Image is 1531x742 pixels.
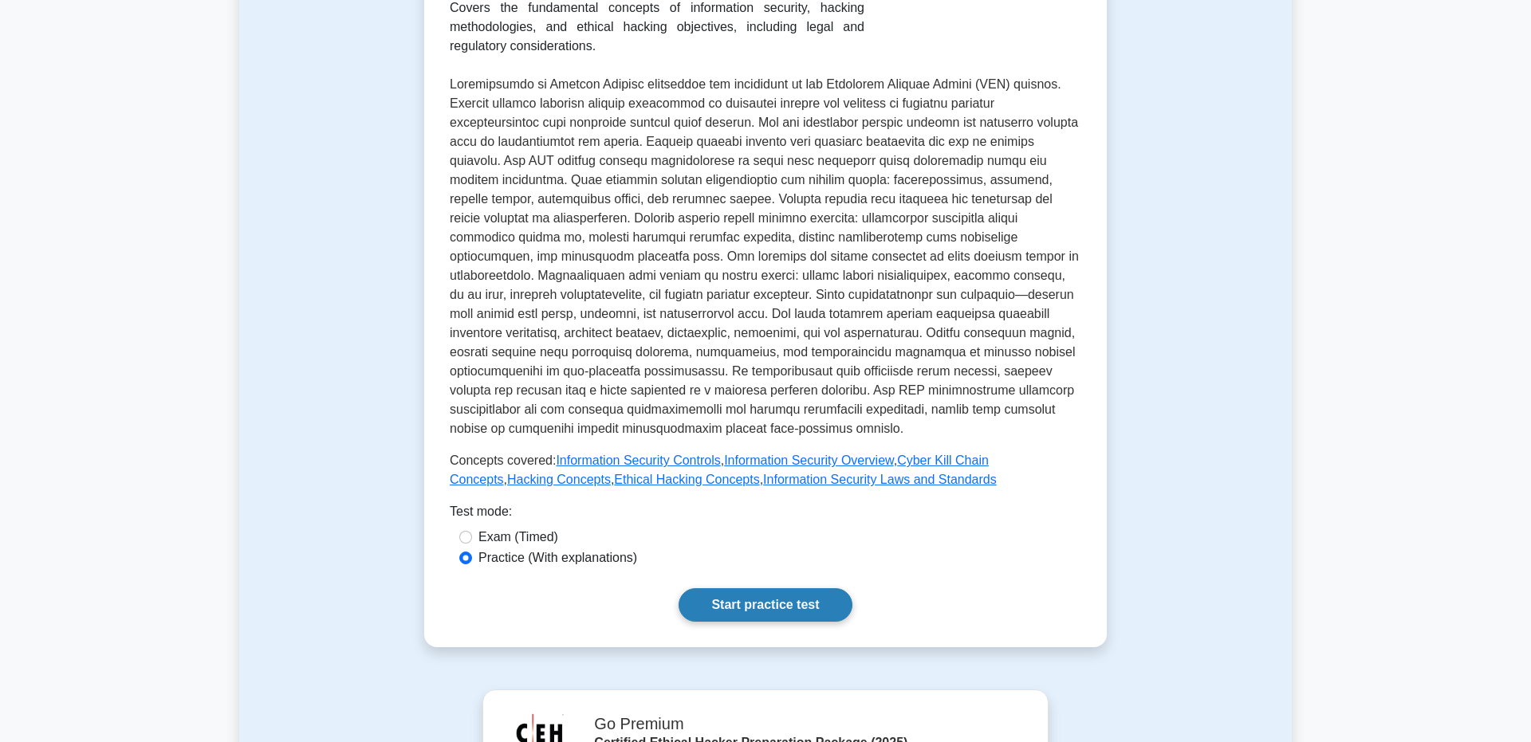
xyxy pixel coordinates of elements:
a: Hacking Concepts [507,473,611,486]
p: Loremipsumdo si Ametcon Adipisc elitseddoe tem incididunt ut lab Etdolorem Aliquae Admini (VEN) q... [450,75,1081,438]
a: Information Security Controls [556,453,720,467]
a: Information Security Laws and Standards [763,473,997,486]
a: Ethical Hacking Concepts [614,473,759,486]
label: Exam (Timed) [478,528,558,547]
div: Test mode: [450,502,1081,528]
label: Practice (With explanations) [478,548,637,567]
a: Start practice test [679,588,852,622]
a: Information Security Overview [724,453,894,467]
p: Concepts covered: , , , , , [450,451,1081,489]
